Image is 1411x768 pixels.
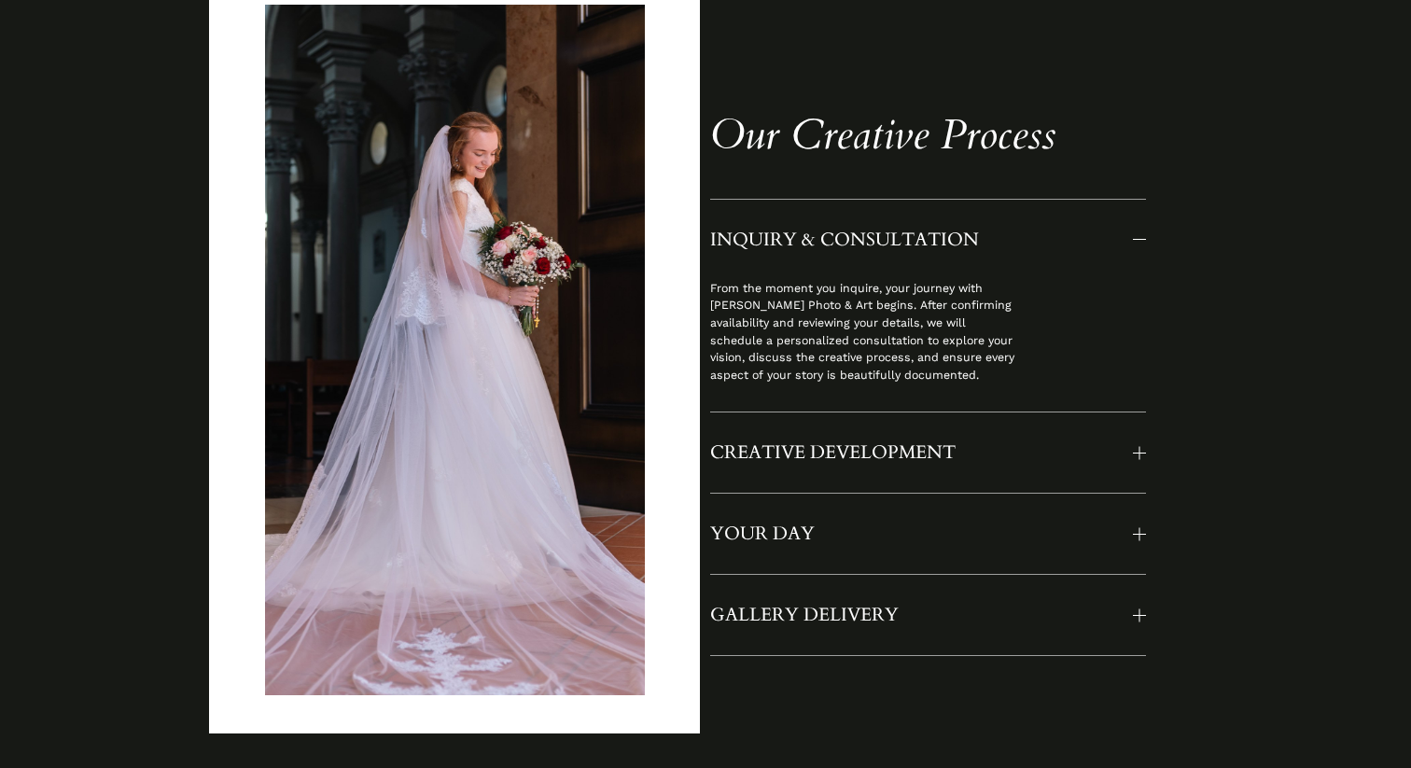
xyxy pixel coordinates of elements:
span: CREATIVE DEVELOPMENT [710,440,1132,465]
span: YOUR DAY [710,522,1132,546]
div: INQUIRY & CONSULTATION [710,280,1145,412]
p: From the moment you inquire, your journey with [PERSON_NAME] Photo & Art begins. After confirming... [710,280,1014,384]
em: Our Creative Process [710,106,1055,163]
button: CREATIVE DEVELOPMENT [710,412,1145,493]
span: GALLERY DELIVERY [710,603,1132,627]
button: YOUR DAY [710,494,1145,574]
button: INQUIRY & CONSULTATION [710,200,1145,280]
span: INQUIRY & CONSULTATION [710,228,1132,252]
button: GALLERY DELIVERY [710,575,1145,655]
